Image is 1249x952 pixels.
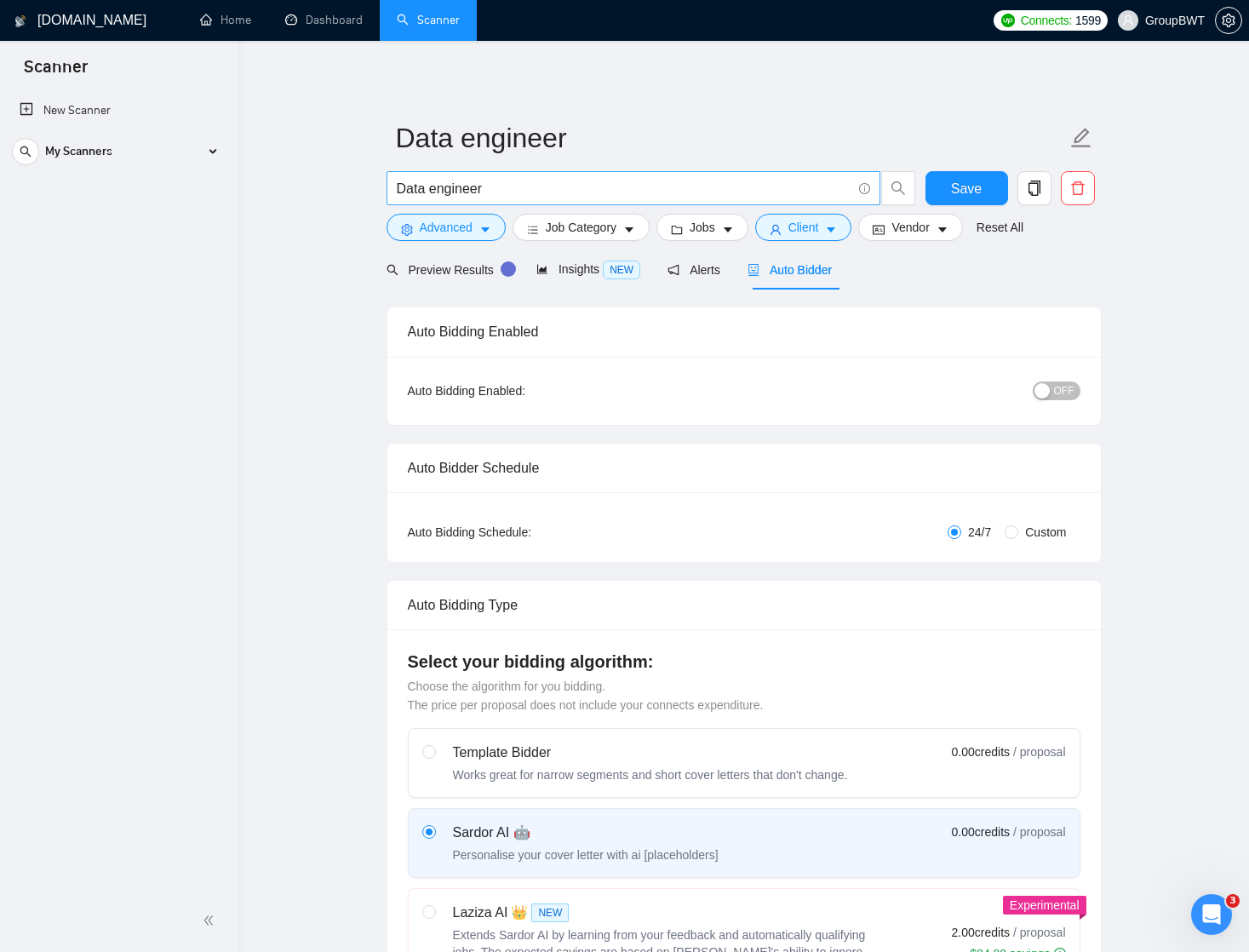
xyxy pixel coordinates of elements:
[882,181,914,196] span: search
[453,743,848,763] div: Template Bidder
[6,135,232,175] li: My Scanners
[14,8,26,35] img: logo
[770,223,782,236] span: user
[667,264,679,276] span: notification
[961,523,998,542] span: 24/7
[408,581,1080,629] div: Auto Bidding Type
[1062,181,1094,196] span: delete
[453,846,719,863] div: Personalise your cover letter with ai [placeholders]
[1122,14,1134,26] span: user
[387,214,506,241] button: settingAdvancedcaret-down
[623,223,635,236] span: caret-down
[408,523,632,542] div: Auto Bidding Schedule:
[1216,14,1241,27] span: setting
[420,218,473,237] span: Advanced
[408,444,1080,492] div: Auto Bidder Schedule
[20,94,218,128] a: New Scanner
[1215,14,1242,27] a: setting
[501,261,516,277] div: Tooltip anchor
[937,223,948,236] span: caret-down
[531,903,569,922] span: NEW
[408,680,764,712] span: Choose the algorithm for you bidding. The price per proposal does not include your connects expen...
[788,218,819,237] span: Client
[1018,523,1073,542] span: Custom
[397,13,460,27] a: searchScanner
[285,13,363,27] a: dashboardDashboard
[453,903,879,923] div: Laziza AI
[387,263,509,277] span: Preview Results
[511,903,528,923] span: 👑
[858,214,962,241] button: idcardVendorcaret-down
[1070,127,1092,149] span: edit
[396,117,1067,159] input: Scanner name...
[6,94,232,128] li: New Scanner
[527,223,539,236] span: bars
[13,146,38,158] span: search
[881,171,915,205] button: search
[387,264,398,276] span: search
[825,223,837,236] span: caret-down
[408,307,1080,356] div: Auto Bidding Enabled
[656,214,748,241] button: folderJobscaret-down
[10,54,101,90] span: Scanner
[873,223,885,236] span: idcard
[12,138,39,165] button: search
[408,381,632,400] div: Auto Bidding Enabled:
[690,218,715,237] span: Jobs
[1226,894,1240,908] span: 3
[667,263,720,277] span: Alerts
[1054,381,1074,400] span: OFF
[748,263,832,277] span: Auto Bidder
[536,262,640,276] span: Insights
[408,650,1080,674] h4: Select your bidding algorithm:
[859,183,870,194] span: info-circle
[952,823,1010,841] span: 0.00 credits
[1010,898,1080,912] span: Experimental
[925,171,1008,205] button: Save
[536,263,548,275] span: area-chart
[401,223,413,236] span: setting
[513,214,650,241] button: barsJob Categorycaret-down
[977,218,1023,237] a: Reset All
[755,214,852,241] button: userClientcaret-down
[1191,894,1232,935] iframe: Intercom live chat
[1061,171,1095,205] button: delete
[952,743,1010,761] span: 0.00 credits
[748,264,759,276] span: robot
[1215,7,1242,34] button: setting
[479,223,491,236] span: caret-down
[1075,11,1101,30] span: 1599
[1001,14,1015,27] img: upwork-logo.png
[951,178,982,199] span: Save
[397,178,851,199] input: Search Freelance Jobs...
[891,218,929,237] span: Vendor
[1018,181,1051,196] span: copy
[952,923,1010,942] span: 2.00 credits
[671,223,683,236] span: folder
[1021,11,1072,30] span: Connects:
[45,135,112,169] span: My Scanners
[1017,171,1051,205] button: copy
[200,13,251,27] a: homeHome
[1013,924,1065,941] span: / proposal
[203,912,220,929] span: double-left
[722,223,734,236] span: caret-down
[453,766,848,783] div: Works great for narrow segments and short cover letters that don't change.
[453,823,719,843] div: Sardor AI 🤖
[1013,743,1065,760] span: / proposal
[603,261,640,279] span: NEW
[546,218,616,237] span: Job Category
[1013,823,1065,840] span: / proposal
